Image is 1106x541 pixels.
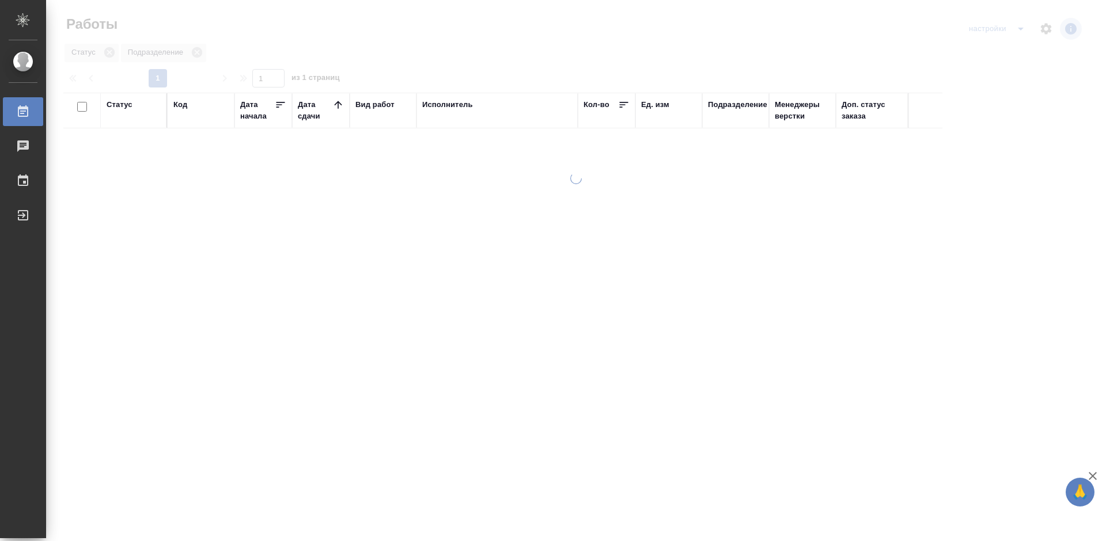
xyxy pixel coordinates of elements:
button: 🙏 [1066,478,1094,506]
div: Код [173,99,187,111]
span: 🙏 [1070,480,1090,504]
div: Исполнитель [422,99,473,111]
div: Доп. статус заказа [842,99,902,122]
div: Вид работ [355,99,395,111]
div: Подразделение [708,99,767,111]
div: Дата начала [240,99,275,122]
div: Ед. изм [641,99,669,111]
div: Статус [107,99,132,111]
div: Дата сдачи [298,99,332,122]
div: Кол-во [584,99,609,111]
div: Менеджеры верстки [775,99,830,122]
